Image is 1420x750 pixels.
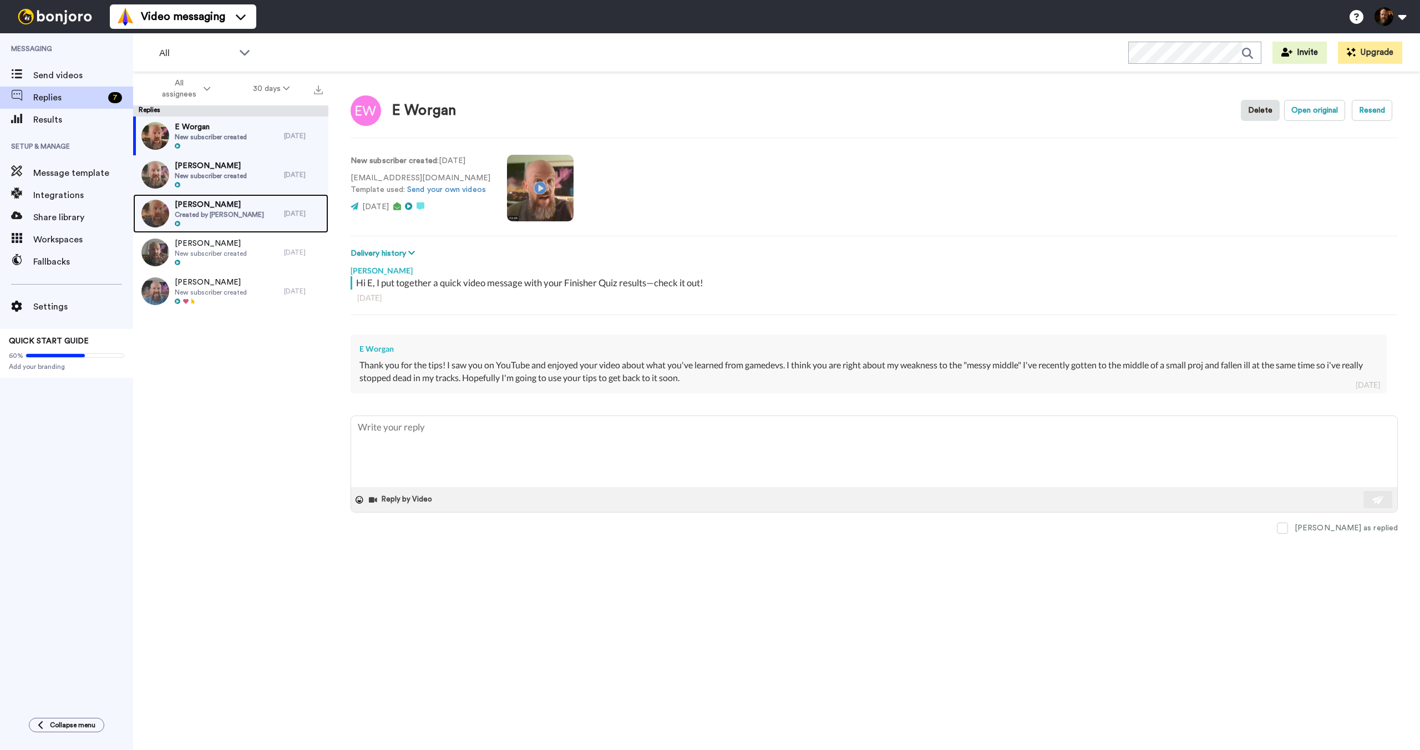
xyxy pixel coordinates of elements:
[284,248,323,257] div: [DATE]
[1352,100,1392,121] button: Resend
[351,155,490,167] p: : [DATE]
[133,272,328,311] a: [PERSON_NAME]New subscriber created[DATE]
[175,171,247,180] span: New subscriber created
[141,239,169,266] img: 61773e3a-d96c-4701-8951-78e2f770ed0c-thumb.jpg
[1356,379,1380,391] div: [DATE]
[50,721,95,729] span: Collapse menu
[351,157,437,165] strong: New subscriber created
[141,122,169,150] img: aadebf12-90b7-409b-a19c-7d0a575348ef-thumb.jpg
[284,209,323,218] div: [DATE]
[284,170,323,179] div: [DATE]
[232,79,311,99] button: 30 days
[33,300,133,313] span: Settings
[159,47,234,60] span: All
[407,186,486,194] a: Send your own videos
[33,69,133,82] span: Send videos
[368,491,435,508] button: Reply by Video
[133,194,328,233] a: [PERSON_NAME]Created by [PERSON_NAME][DATE]
[141,161,169,189] img: 44026b46-84c5-487f-b5bb-5c826641c4a3-thumb.jpg
[284,131,323,140] div: [DATE]
[175,210,264,219] span: Created by [PERSON_NAME]
[133,105,328,116] div: Replies
[1284,100,1345,121] button: Open original
[359,343,1378,354] div: E Worgan
[13,9,97,24] img: bj-logo-header-white.svg
[175,238,247,249] span: [PERSON_NAME]
[9,362,124,371] span: Add your branding
[175,288,247,297] span: New subscriber created
[351,95,381,126] img: Image of E Worgan
[359,359,1378,384] div: Thank you for the tips! I saw you on YouTube and enjoyed your video about what you've learned fro...
[33,211,133,224] span: Share library
[9,337,89,345] span: QUICK START GUIDE
[133,155,328,194] a: [PERSON_NAME]New subscriber created[DATE]
[351,173,490,196] p: [EMAIL_ADDRESS][DOMAIN_NAME] Template used:
[141,277,169,305] img: b17218fc-2b08-413c-8efb-00269b53b9ef-thumb.jpg
[133,233,328,272] a: [PERSON_NAME]New subscriber created[DATE]
[141,200,169,227] img: c4e954b3-1ca4-44ab-bab7-c55558cb94eb-thumb.jpg
[1372,495,1384,504] img: send-white.svg
[33,233,133,246] span: Workspaces
[314,85,323,94] img: export.svg
[33,255,133,268] span: Fallbacks
[175,249,247,258] span: New subscriber created
[141,9,225,24] span: Video messaging
[1295,523,1398,534] div: [PERSON_NAME] as replied
[29,718,104,732] button: Collapse menu
[1338,42,1402,64] button: Upgrade
[33,189,133,202] span: Integrations
[135,73,232,104] button: All assignees
[9,351,23,360] span: 60%
[175,121,247,133] span: E Worgan
[175,199,264,210] span: [PERSON_NAME]
[33,166,133,180] span: Message template
[351,247,418,260] button: Delivery history
[284,287,323,296] div: [DATE]
[175,277,247,288] span: [PERSON_NAME]
[311,80,326,97] button: Export all results that match these filters now.
[1272,42,1327,64] button: Invite
[116,8,134,26] img: vm-color.svg
[175,160,247,171] span: [PERSON_NAME]
[356,276,1395,290] div: Hi E, I put together a quick video message with your Finisher Quiz results—check it out!
[33,91,104,104] span: Replies
[357,292,1391,303] div: [DATE]
[362,203,389,211] span: [DATE]
[133,116,328,155] a: E WorganNew subscriber created[DATE]
[108,92,122,103] div: 7
[392,103,456,119] div: E Worgan
[33,113,133,126] span: Results
[351,260,1398,276] div: [PERSON_NAME]
[1241,100,1280,121] button: Delete
[175,133,247,141] span: New subscriber created
[156,78,201,100] span: All assignees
